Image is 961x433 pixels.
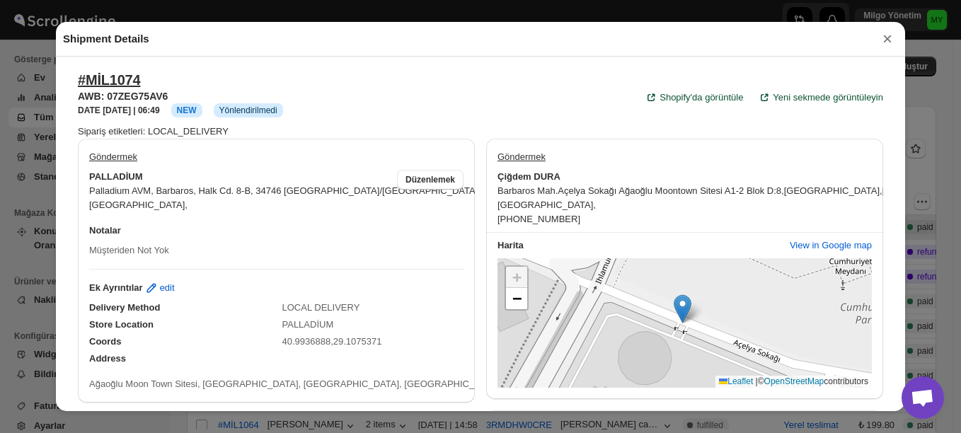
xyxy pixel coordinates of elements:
a: Zoom in [506,267,527,288]
b: Ek Ayrıntılar [89,281,143,295]
b: Notalar [89,225,121,236]
h3: AWB: 07ZEG75AV6 [78,89,283,103]
button: Yeni sekmede görüntüleyin [749,86,892,109]
u: Göndermek [89,151,137,162]
span: Delivery Method [89,302,160,313]
b: PALLADİUM [89,170,143,184]
span: Düzenlemek [405,174,455,185]
span: [PHONE_NUMBER] [497,214,580,224]
div: © contributors [715,376,872,388]
h2: Shipment Details [63,32,149,46]
button: View in Google map [781,234,880,257]
span: Müşteriden Not Yok [89,245,169,255]
h3: DATE [78,105,160,116]
span: − [512,289,522,307]
span: Coords [89,336,122,347]
img: Marker [674,294,691,323]
a: Leaflet [719,376,753,386]
span: edit [160,281,175,295]
span: View in Google map [790,238,872,253]
span: Ağaoğlu Moon Town Sitesi, [GEOGRAPHIC_DATA], [GEOGRAPHIC_DATA], [GEOGRAPHIC_DATA]/[GEOGRAPHIC_DAT... [89,379,699,389]
b: [DATE] | 06:49 [103,105,159,115]
span: Address [89,353,126,364]
button: edit [136,277,183,299]
span: [GEOGRAPHIC_DATA] , [497,200,596,210]
a: Zoom out [506,288,527,309]
span: + [512,268,522,286]
button: × [877,29,898,49]
span: | [756,376,758,386]
button: Düzenlemek [397,170,464,190]
div: Sipariş etiketleri: LOCAL_DELIVERY [78,125,883,139]
span: LOCAL DELIVERY [282,302,360,313]
span: [GEOGRAPHIC_DATA] , [784,185,882,196]
b: Çiğdem DURA [497,170,560,184]
div: Açık sohbet [902,376,944,419]
span: [GEOGRAPHIC_DATA] , [89,200,188,210]
span: Barbaros Mah.Açelya Sokağı Ağaoğlu Moontown Sitesi A1-2 Blok D:8 , [497,185,784,196]
u: Göndermek [497,151,546,162]
span: Yönlendirilmedi [219,105,277,116]
span: Yeni sekmede görüntüleyin [773,91,883,105]
span: Palladium AVM, Barbaros, Halk Cd. 8-B, 34746 [GEOGRAPHIC_DATA]/[GEOGRAPHIC_DATA], [GEOGRAPHIC_DAT... [89,185,581,196]
span: PALLADİUM [282,319,334,330]
span: Store Location [89,319,154,330]
a: OpenStreetMap [764,376,824,386]
span: 40.9936888,29.1075371 [282,336,382,347]
a: Shopify'da görüntüle [635,86,752,109]
button: #MİL1074 [78,71,140,88]
span: NEW [177,105,197,115]
span: Shopify'da görüntüle [660,91,743,105]
b: Harita [497,240,524,250]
